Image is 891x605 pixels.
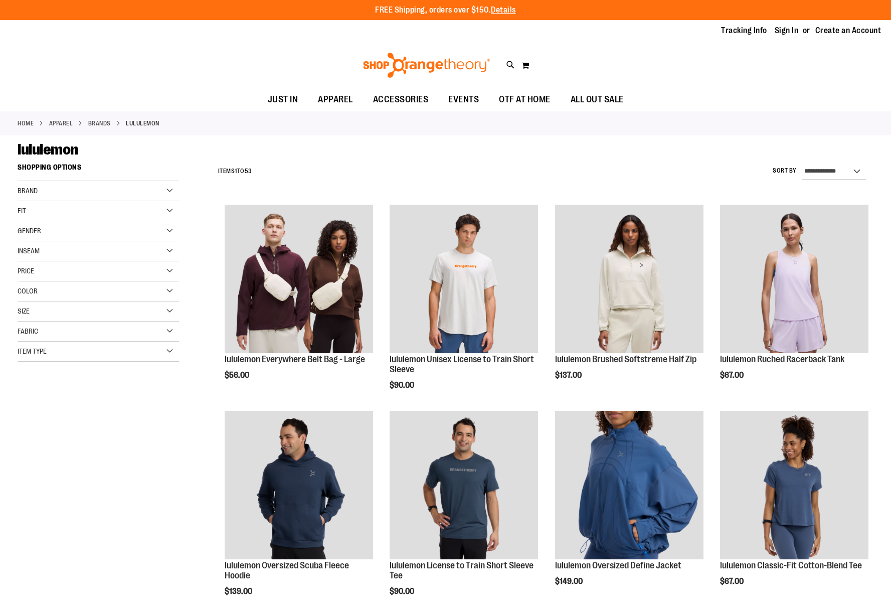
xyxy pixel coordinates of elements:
a: lululemon Unisex License to Train Short Sleeve [390,354,534,374]
span: ACCESSORIES [373,88,429,111]
span: Fit [18,207,26,215]
img: lululemon Unisex License to Train Short Sleeve [390,205,538,353]
span: EVENTS [448,88,479,111]
span: Fabric [18,327,38,335]
span: ALL OUT SALE [571,88,624,111]
div: product [220,200,378,405]
a: Details [491,6,516,15]
a: lululemon Oversized Define Jacket [555,411,703,561]
span: Gender [18,227,41,235]
span: lululemon [18,141,78,158]
label: Sort By [773,167,797,175]
span: $67.00 [720,577,745,586]
span: $149.00 [555,577,584,586]
div: product [385,200,543,415]
img: lululemon License to Train Short Sleeve Tee [390,411,538,559]
span: Inseam [18,247,40,255]
strong: Shopping Options [18,159,179,181]
a: Sign In [775,25,799,36]
span: APPAREL [318,88,353,111]
span: JUST IN [268,88,298,111]
a: lululemon Ruched Racerback Tank [720,205,868,355]
span: Item Type [18,347,47,355]
a: Home [18,119,34,128]
img: Shop Orangetheory [362,53,491,78]
a: lululemon Brushed Softstreme Half Zip [555,354,696,364]
a: lululemon Unisex License to Train Short Sleeve [390,205,538,355]
a: lululemon Classic-Fit Cotton-Blend Tee [720,411,868,561]
span: Price [18,267,34,275]
a: lululemon Ruched Racerback Tank [720,354,844,364]
strong: lululemon [126,119,159,128]
img: lululemon Everywhere Belt Bag - Large [225,205,373,353]
img: lululemon Ruched Racerback Tank [720,205,868,353]
a: BRANDS [88,119,111,128]
span: Color [18,287,38,295]
span: 53 [245,168,252,175]
span: Size [18,307,30,315]
span: $90.00 [390,381,416,390]
img: lululemon Oversized Scuba Fleece Hoodie [225,411,373,559]
div: product [715,200,873,405]
a: lululemon Oversized Scuba Fleece Hoodie [225,411,373,561]
span: $67.00 [720,371,745,380]
div: product [550,200,708,405]
a: lululemon Brushed Softstreme Half Zip [555,205,703,355]
a: lululemon Everywhere Belt Bag - Large [225,354,365,364]
a: lululemon Everywhere Belt Bag - Large [225,205,373,355]
span: Brand [18,187,38,195]
img: lululemon Classic-Fit Cotton-Blend Tee [720,411,868,559]
span: $137.00 [555,371,583,380]
a: lululemon Oversized Define Jacket [555,560,681,570]
a: lululemon Classic-Fit Cotton-Blend Tee [720,560,862,570]
h2: Items to [218,164,252,179]
a: APPAREL [49,119,73,128]
a: lululemon Oversized Scuba Fleece Hoodie [225,560,349,580]
a: Create an Account [815,25,881,36]
a: Tracking Info [721,25,767,36]
img: lululemon Oversized Define Jacket [555,411,703,559]
span: 1 [235,168,237,175]
span: $90.00 [390,587,416,596]
span: $139.00 [225,587,254,596]
span: $56.00 [225,371,251,380]
span: OTF AT HOME [499,88,551,111]
p: FREE Shipping, orders over $150. [375,5,516,16]
a: lululemon License to Train Short Sleeve Tee [390,560,533,580]
a: lululemon License to Train Short Sleeve Tee [390,411,538,561]
img: lululemon Brushed Softstreme Half Zip [555,205,703,353]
